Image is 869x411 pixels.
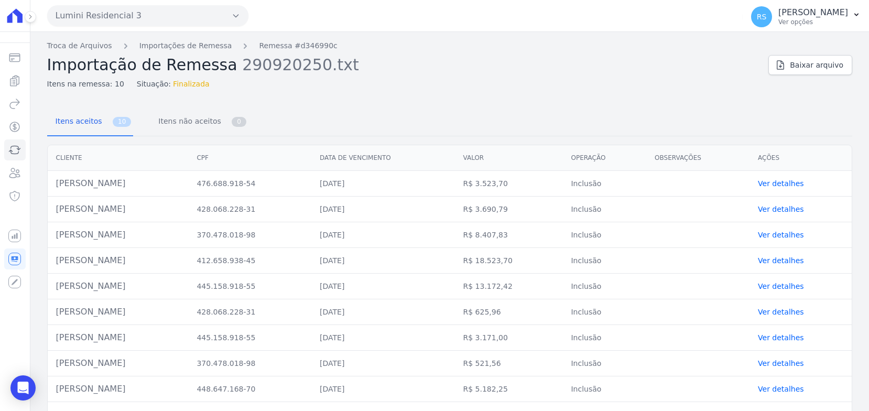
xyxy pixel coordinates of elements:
td: 445.158.918-55 [188,274,311,299]
nav: Breadcrumb [47,40,761,51]
th: Operação [562,145,646,171]
td: 412.658.938-45 [188,248,311,274]
td: [DATE] [311,171,454,197]
td: Inclusão [562,171,646,197]
td: [DATE] [311,299,454,325]
td: 428.068.228-31 [188,299,311,325]
td: R$ 3.171,00 [455,325,563,351]
span: 10 [113,117,131,127]
th: Cliente [48,145,189,171]
th: CPF [188,145,311,171]
a: Ver detalhes [758,308,804,316]
td: [PERSON_NAME] [48,222,189,248]
a: Baixar arquivo [768,55,852,75]
span: 290920250.txt [242,55,359,74]
a: Ver detalhes [758,231,804,239]
td: R$ 521,56 [455,351,563,376]
td: [DATE] [311,197,454,222]
td: Inclusão [562,351,646,376]
td: [PERSON_NAME] [48,197,189,222]
span: Baixar arquivo [790,60,843,70]
span: RS [757,13,767,20]
td: [DATE] [311,325,454,351]
span: Itens aceitos [49,111,104,132]
td: 448.647.168-70 [188,376,311,402]
td: R$ 8.407,83 [455,222,563,248]
span: Itens na remessa: 10 [47,79,124,90]
td: [PERSON_NAME] [48,376,189,402]
th: Observações [646,145,749,171]
button: Lumini Residencial 3 [47,5,248,26]
th: Ações [749,145,852,171]
span: 0 [232,117,246,127]
span: Importação de Remessa [47,56,237,74]
button: RS [PERSON_NAME] Ver opções [743,2,869,31]
a: Itens não aceitos 0 [150,109,248,136]
nav: Tab selector [47,109,248,136]
a: Ver detalhes [758,205,804,213]
a: Troca de Arquivos [47,40,112,51]
td: [PERSON_NAME] [48,248,189,274]
p: Ver opções [778,18,848,26]
a: Itens aceitos 10 [47,109,134,136]
a: Ver detalhes [758,333,804,342]
td: [PERSON_NAME] [48,351,189,376]
td: Inclusão [562,248,646,274]
td: 445.158.918-55 [188,325,311,351]
td: [PERSON_NAME] [48,325,189,351]
td: [DATE] [311,274,454,299]
span: Itens não aceitos [152,111,223,132]
td: R$ 5.182,25 [455,376,563,402]
td: Inclusão [562,325,646,351]
p: [PERSON_NAME] [778,7,848,18]
td: Inclusão [562,274,646,299]
nav: Sidebar [8,47,21,293]
td: 428.068.228-31 [188,197,311,222]
td: R$ 3.523,70 [455,171,563,197]
td: [DATE] [311,222,454,248]
td: Inclusão [562,376,646,402]
a: Ver detalhes [758,179,804,188]
div: Open Intercom Messenger [10,375,36,401]
td: Inclusão [562,299,646,325]
a: Ver detalhes [758,256,804,265]
td: [DATE] [311,376,454,402]
a: Ver detalhes [758,282,804,290]
td: R$ 13.172,42 [455,274,563,299]
span: Finalizada [173,79,210,90]
th: Data de vencimento [311,145,454,171]
th: Valor [455,145,563,171]
td: [DATE] [311,351,454,376]
a: Ver detalhes [758,385,804,393]
td: R$ 625,96 [455,299,563,325]
td: 370.478.018-98 [188,351,311,376]
td: [DATE] [311,248,454,274]
a: Ver detalhes [758,359,804,367]
td: [PERSON_NAME] [48,274,189,299]
td: [PERSON_NAME] [48,171,189,197]
td: Inclusão [562,222,646,248]
td: Inclusão [562,197,646,222]
td: [PERSON_NAME] [48,299,189,325]
td: 476.688.918-54 [188,171,311,197]
a: Remessa #d346990c [259,40,337,51]
td: 370.478.018-98 [188,222,311,248]
a: Importações de Remessa [139,40,232,51]
span: Situação: [137,79,171,90]
td: R$ 18.523,70 [455,248,563,274]
td: R$ 3.690,79 [455,197,563,222]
